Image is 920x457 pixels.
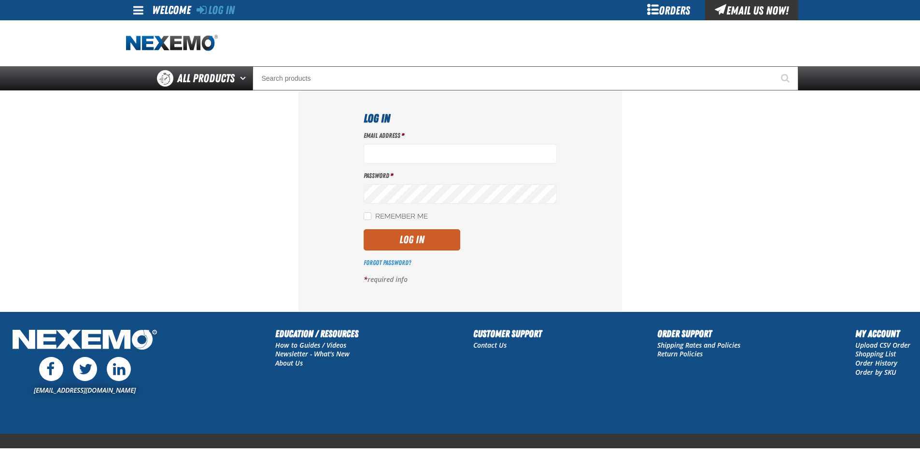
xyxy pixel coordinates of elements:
[275,349,350,358] a: Newsletter - What's New
[34,385,136,395] a: [EMAIL_ADDRESS][DOMAIN_NAME]
[237,66,253,90] button: Open All Products pages
[126,35,218,52] img: Nexemo logo
[275,326,358,341] h2: Education / Resources
[364,131,557,140] label: Email Address
[855,349,896,358] a: Shopping List
[126,35,218,52] a: Home
[855,368,896,377] a: Order by SKU
[177,70,235,87] span: All Products
[855,326,910,341] h2: My Account
[364,275,557,284] p: required info
[855,340,910,350] a: Upload CSV Order
[364,171,557,180] label: Password
[657,340,740,350] a: Shipping Rates and Policies
[10,326,160,355] img: Nexemo Logo
[275,340,346,350] a: How to Guides / Videos
[364,110,557,127] h1: Log In
[855,358,897,368] a: Order History
[473,326,542,341] h2: Customer Support
[774,66,798,90] button: Start Searching
[657,349,703,358] a: Return Policies
[657,326,740,341] h2: Order Support
[364,212,371,220] input: Remember Me
[364,229,460,251] button: Log In
[275,358,303,368] a: About Us
[253,66,798,90] input: Search
[364,212,428,221] label: Remember Me
[197,3,235,17] a: Log In
[473,340,507,350] a: Contact Us
[364,259,411,266] a: Forgot Password?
